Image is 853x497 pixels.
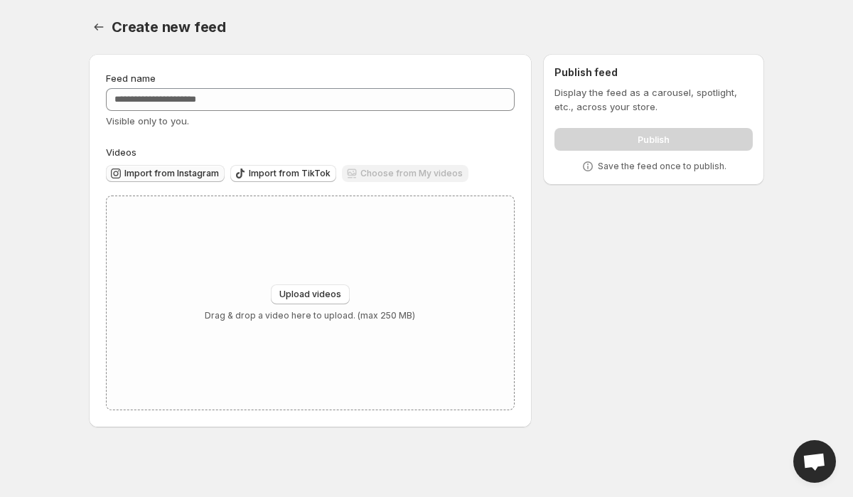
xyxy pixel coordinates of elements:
[106,73,156,84] span: Feed name
[89,17,109,37] button: Settings
[793,440,836,483] div: Open chat
[106,165,225,182] button: Import from Instagram
[205,310,415,321] p: Drag & drop a video here to upload. (max 250 MB)
[112,18,226,36] span: Create new feed
[230,165,336,182] button: Import from TikTok
[279,289,341,300] span: Upload videos
[554,65,753,80] h2: Publish feed
[554,85,753,114] p: Display the feed as a carousel, spotlight, etc., across your store.
[271,284,350,304] button: Upload videos
[124,168,219,179] span: Import from Instagram
[249,168,331,179] span: Import from TikTok
[106,115,189,127] span: Visible only to you.
[598,161,726,172] p: Save the feed once to publish.
[106,146,136,158] span: Videos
